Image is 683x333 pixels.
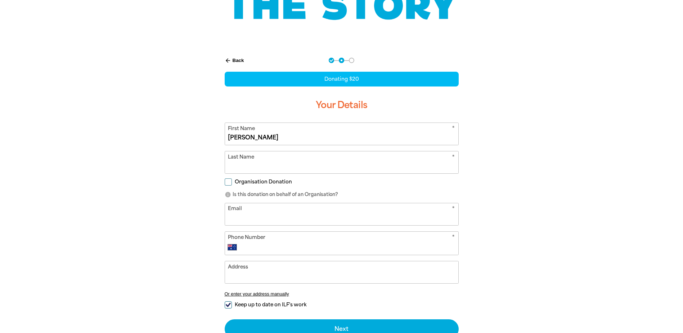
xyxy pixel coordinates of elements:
[225,57,231,64] i: arrow_back
[225,191,459,198] p: Is this donation on behalf of an Organisation?
[222,54,247,67] button: Back
[225,178,232,186] input: Organisation Donation
[339,58,344,63] button: Navigate to step 2 of 3 to enter your details
[225,191,231,198] i: info
[225,94,459,117] h3: Your Details
[225,291,459,297] button: Or enter your address manually
[225,72,459,86] div: Donating $20
[329,58,334,63] button: Navigate to step 1 of 3 to enter your donation amount
[235,301,306,308] span: Keep up to date on ILF's work
[235,178,292,185] span: Organisation Donation
[452,234,455,243] i: Required
[349,58,354,63] button: Navigate to step 3 of 3 to enter your payment details
[225,301,232,308] input: Keep up to date on ILF's work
